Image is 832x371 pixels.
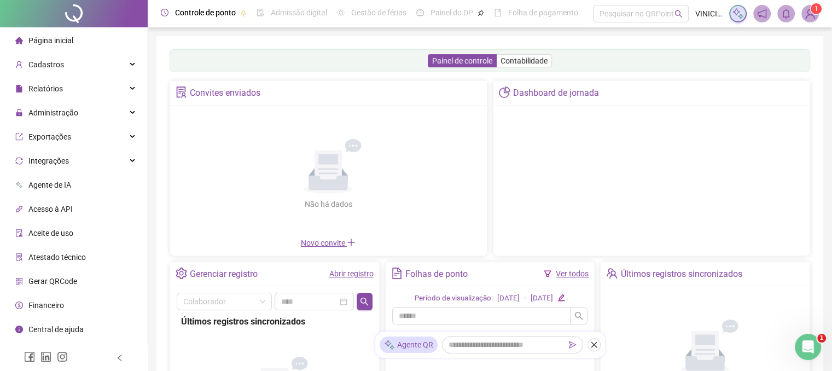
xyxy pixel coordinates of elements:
[15,37,23,44] span: home
[28,325,84,334] span: Central de ajuda
[28,84,63,93] span: Relatórios
[501,56,548,65] span: Contabilidade
[15,85,23,92] span: file
[430,8,473,17] span: Painel do DP
[28,181,71,189] span: Agente de IA
[15,109,23,117] span: lock
[732,8,744,20] img: sparkle-icon.fc2bf0ac1784a2077858766a79e2daf3.svg
[781,9,791,19] span: bell
[28,156,69,165] span: Integrações
[569,341,577,349] span: send
[28,253,86,262] span: Atestado técnico
[176,268,187,279] span: setting
[278,198,379,210] div: Não há dados
[531,293,553,304] div: [DATE]
[494,9,502,16] span: book
[391,268,403,279] span: file-text
[28,301,64,310] span: Financeiro
[802,5,818,22] img: 59819
[329,269,374,278] a: Abrir registro
[811,3,822,14] sup: Atualize o seu contato no menu Meus Dados
[15,133,23,141] span: export
[621,265,742,283] div: Últimos registros sincronizados
[556,269,589,278] a: Ver todos
[360,297,369,306] span: search
[28,229,73,237] span: Aceite de uso
[508,8,578,17] span: Folha de pagamento
[257,9,264,16] span: file-done
[814,5,818,13] span: 1
[513,84,599,102] div: Dashboard de jornada
[15,326,23,333] span: info-circle
[24,351,35,362] span: facebook
[175,8,236,17] span: Controle de ponto
[15,253,23,261] span: solution
[28,277,77,286] span: Gerar QRCode
[405,265,468,283] div: Folhas de ponto
[28,132,71,141] span: Exportações
[271,8,327,17] span: Admissão digital
[757,9,767,19] span: notification
[795,334,821,360] iframe: Intercom live chat
[478,10,484,16] span: pushpin
[351,8,406,17] span: Gestão de férias
[40,351,51,362] span: linkedin
[384,339,395,351] img: sparkle-icon.fc2bf0ac1784a2077858766a79e2daf3.svg
[116,354,124,362] span: left
[695,8,723,20] span: VINICIUS
[817,334,826,343] span: 1
[15,277,23,285] span: qrcode
[415,293,493,304] div: Período de visualização:
[674,10,683,18] span: search
[301,239,356,247] span: Novo convite
[499,86,510,98] span: pie-chart
[524,293,526,304] div: -
[28,205,73,213] span: Acesso à API
[28,108,78,117] span: Administração
[161,9,168,16] span: clock-circle
[181,315,368,328] div: Últimos registros sincronizados
[15,229,23,237] span: audit
[380,337,438,353] div: Agente QR
[176,86,187,98] span: solution
[544,270,551,277] span: filter
[240,10,247,16] span: pushpin
[57,351,68,362] span: instagram
[416,9,424,16] span: dashboard
[15,302,23,309] span: dollar
[574,311,583,320] span: search
[28,60,64,69] span: Cadastros
[15,157,23,165] span: sync
[497,293,520,304] div: [DATE]
[190,84,260,102] div: Convites enviados
[337,9,345,16] span: sun
[557,294,565,301] span: edit
[606,268,618,279] span: team
[15,61,23,68] span: user-add
[28,36,73,45] span: Página inicial
[347,238,356,247] span: plus
[15,205,23,213] span: api
[432,56,492,65] span: Painel de controle
[590,341,598,349] span: close
[190,265,258,283] div: Gerenciar registro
